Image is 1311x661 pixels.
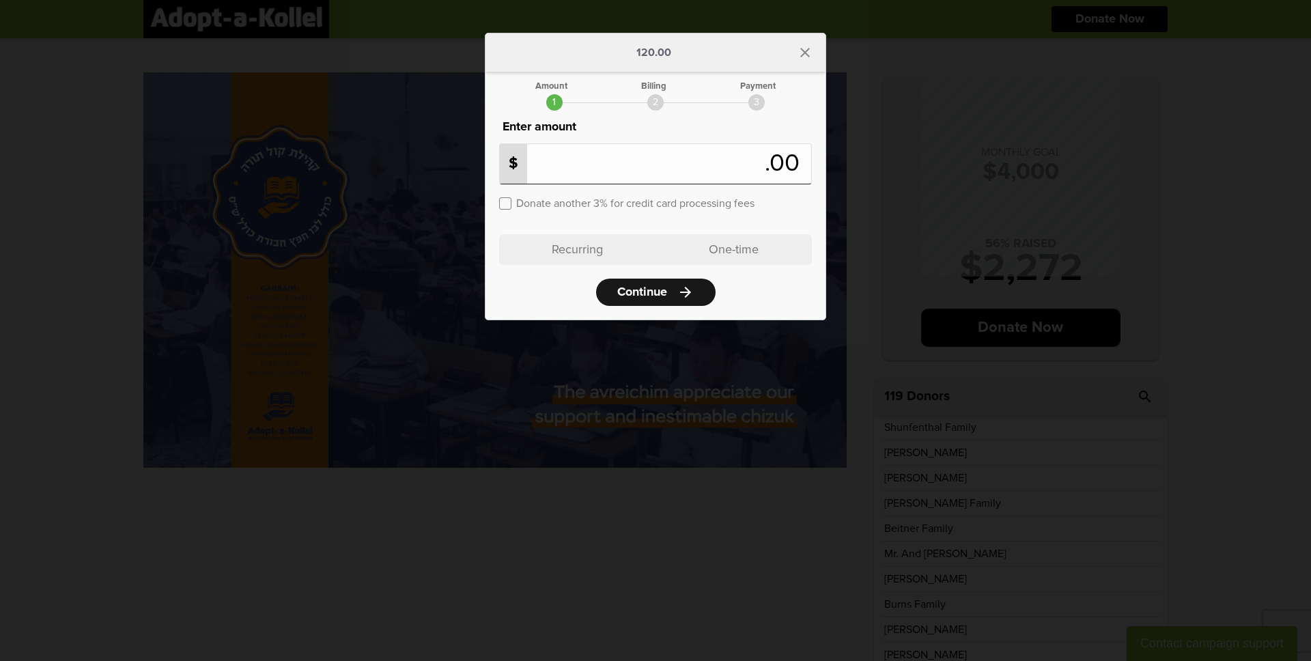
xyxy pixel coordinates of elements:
i: arrow_forward [677,284,694,300]
span: Continue [617,286,667,298]
p: 120.00 [636,47,671,58]
div: 1 [546,94,563,111]
p: $ [500,144,527,184]
div: 3 [748,94,765,111]
span: .00 [765,152,806,176]
div: Payment [740,82,776,91]
label: Donate another 3% for credit card processing fees [516,196,755,209]
p: One-time [655,234,812,265]
div: Billing [641,82,666,91]
p: Enter amount [499,117,812,137]
a: Continuearrow_forward [596,279,716,306]
i: close [797,44,813,61]
p: Recurring [499,234,655,265]
div: Amount [535,82,567,91]
div: 2 [647,94,664,111]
